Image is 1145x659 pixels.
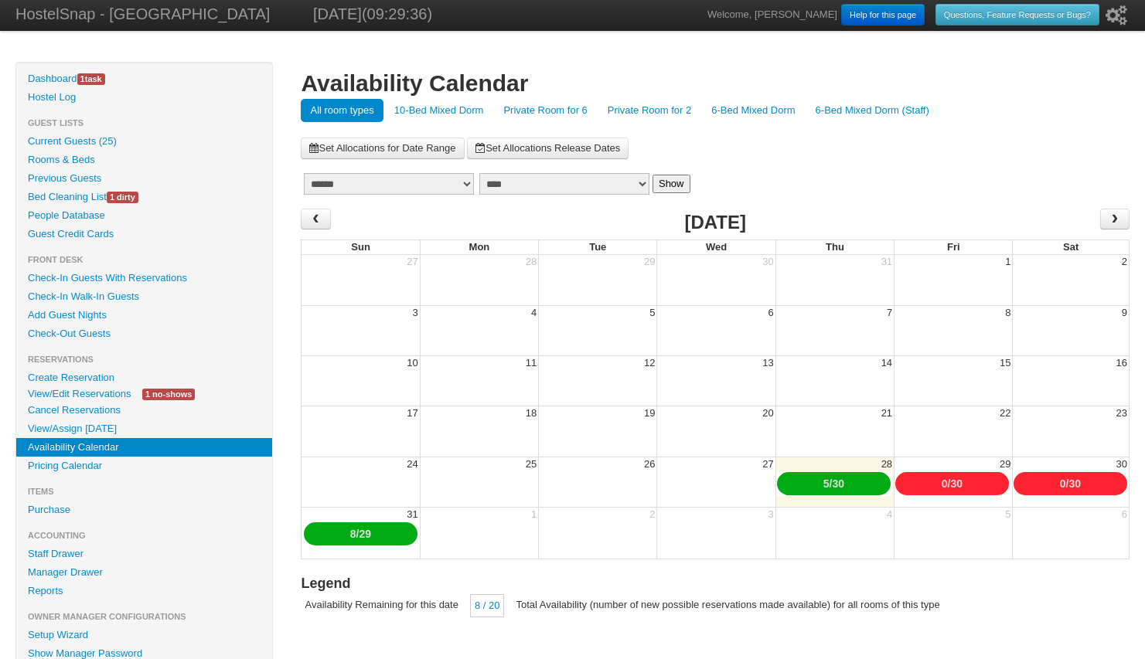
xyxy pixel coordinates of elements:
[16,386,142,402] a: View/Edit Reservations
[142,389,195,400] span: 1 no-shows
[1109,207,1121,230] span: ›
[16,269,272,287] a: Check-In Guests With Reservations
[642,356,656,370] div: 12
[823,477,830,490] a: 5
[301,594,462,616] div: Availability Remaining for this date
[16,626,272,644] a: Setup Wizard
[642,255,656,269] div: 29
[470,594,505,617] div: 8 / 20
[301,70,1130,97] h1: Availability Calendar
[360,528,372,540] a: 29
[530,306,538,320] div: 4
[1115,356,1129,370] div: 16
[841,4,925,25] a: Help for this page
[362,5,432,22] span: (09:29:36)
[16,482,272,501] li: Items
[885,306,894,320] div: 7
[524,406,538,420] div: 18
[1120,255,1129,269] div: 2
[131,386,206,402] a: 1 no-shows
[80,74,85,83] span: 1
[935,4,1099,25] a: Questions, Feature Requests or Bugs?
[420,239,538,255] th: Mon
[642,457,656,471] div: 26
[642,406,656,420] div: 19
[1014,472,1127,495] div: /
[538,239,656,255] th: Tue
[761,406,775,420] div: 20
[1106,5,1127,25] i: Setup Wizard
[942,477,948,490] a: 0
[405,457,419,471] div: 24
[16,526,272,545] li: Accounting
[648,508,656,521] div: 2
[806,99,939,122] a: 6-Bed Mixed Dorm (Staff)
[16,250,272,269] li: Front Desk
[880,255,894,269] div: 31
[16,401,272,420] a: Cancel Reservations
[702,99,804,122] a: 6-Bed Mixed Dorm
[895,472,1009,495] div: /
[16,306,272,324] a: Add Guest Nights
[1060,477,1066,490] a: 0
[951,477,963,490] a: 30
[761,457,775,471] div: 27
[777,472,891,495] div: /
[1120,306,1129,320] div: 9
[1004,255,1012,269] div: 1
[405,356,419,370] div: 10
[16,206,272,225] a: People Database
[653,175,690,193] button: Show
[524,356,538,370] div: 11
[1004,306,1012,320] div: 8
[405,255,419,269] div: 27
[16,582,272,600] a: Reports
[894,239,1012,255] th: Fri
[761,255,775,269] div: 30
[301,239,419,255] th: Sun
[524,457,538,471] div: 25
[880,406,894,420] div: 21
[301,573,1130,594] h3: Legend
[107,192,138,203] span: 1 dirty
[494,99,596,122] a: Private Room for 6
[880,356,894,370] div: 14
[530,508,538,521] div: 1
[1115,406,1129,420] div: 23
[998,457,1012,471] div: 29
[16,457,272,475] a: Pricing Calendar
[77,73,105,85] span: task
[350,528,356,540] a: 8
[767,508,775,521] div: 3
[775,239,894,255] th: Thu
[301,99,383,122] a: All room types
[998,406,1012,420] div: 22
[1120,508,1129,521] div: 6
[16,438,272,457] a: Availability Calendar
[16,350,272,369] li: Reservations
[761,356,775,370] div: 13
[656,239,775,255] th: Wed
[16,88,272,107] a: Hostel Log
[598,99,700,122] a: Private Room for 2
[16,169,272,188] a: Previous Guests
[304,522,417,545] div: /
[1069,477,1082,490] a: 30
[16,225,272,243] a: Guest Credit Cards
[512,594,943,616] div: Total Availability (number of new possible reservations made available) for all rooms of this type
[405,406,419,420] div: 17
[405,508,419,521] div: 31
[1115,457,1129,471] div: 30
[1004,508,1012,521] div: 5
[385,99,493,122] a: 10-Bed Mixed Dorm
[16,607,272,626] li: Owner Manager Configurations
[833,477,845,490] a: 30
[684,209,746,236] h2: [DATE]
[467,138,629,159] a: Set Allocations Release Dates
[16,369,272,387] a: Create Reservation
[16,287,272,306] a: Check-In Walk-In Guests
[16,324,272,343] a: Check-Out Guests
[767,306,775,320] div: 6
[16,132,272,151] a: Current Guests (25)
[16,114,272,132] li: Guest Lists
